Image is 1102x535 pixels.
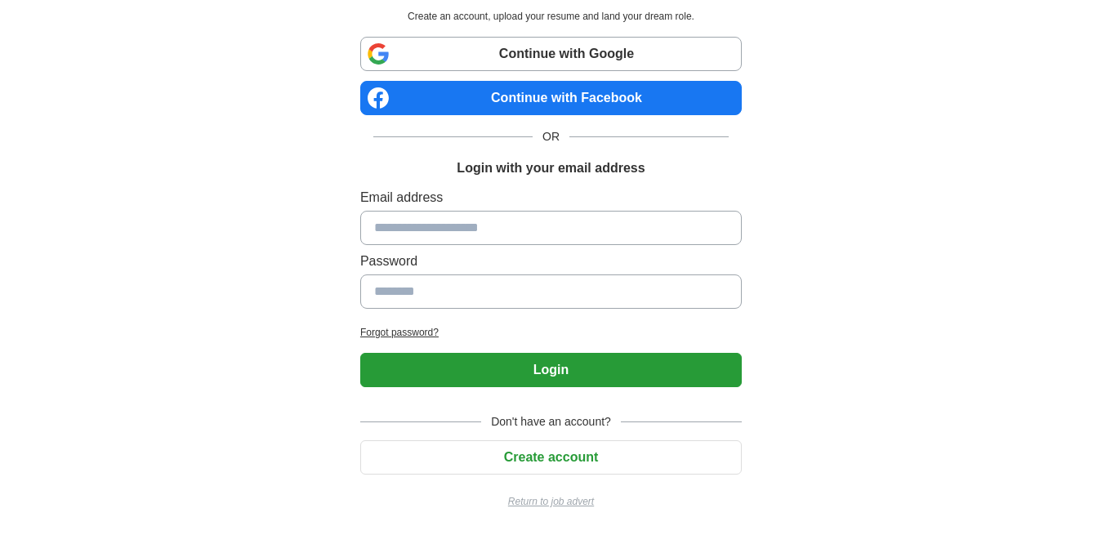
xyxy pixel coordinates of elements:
[360,188,742,207] label: Email address
[360,325,742,340] a: Forgot password?
[364,9,738,24] p: Create an account, upload your resume and land your dream role.
[360,440,742,475] button: Create account
[360,494,742,509] a: Return to job advert
[533,128,569,145] span: OR
[360,450,742,464] a: Create account
[360,353,742,387] button: Login
[360,37,742,71] a: Continue with Google
[481,413,621,430] span: Don't have an account?
[457,158,645,178] h1: Login with your email address
[360,252,742,271] label: Password
[360,81,742,115] a: Continue with Facebook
